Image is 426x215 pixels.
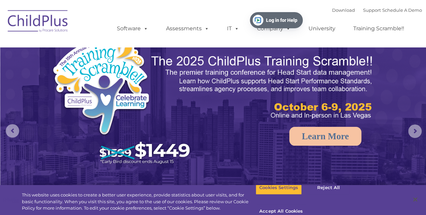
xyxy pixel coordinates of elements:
a: Company [250,22,297,35]
span: Phone number [94,72,122,77]
button: Reject All [307,181,350,195]
a: Software [110,22,155,35]
a: Support [363,7,381,13]
span: Last name [94,44,114,49]
button: Close [408,192,423,207]
a: IT [220,22,246,35]
button: Cookies Settings [256,181,302,195]
a: Training Scramble!! [347,22,411,35]
div: This website uses cookies to create a better user experience, provide statistics about user visit... [22,192,256,212]
font: | [332,7,422,13]
a: Download [332,7,355,13]
a: Schedule A Demo [382,7,422,13]
a: Learn More [289,127,361,146]
a: University [302,22,342,35]
a: Assessments [159,22,216,35]
img: ChildPlus by Procare Solutions [4,5,72,39]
